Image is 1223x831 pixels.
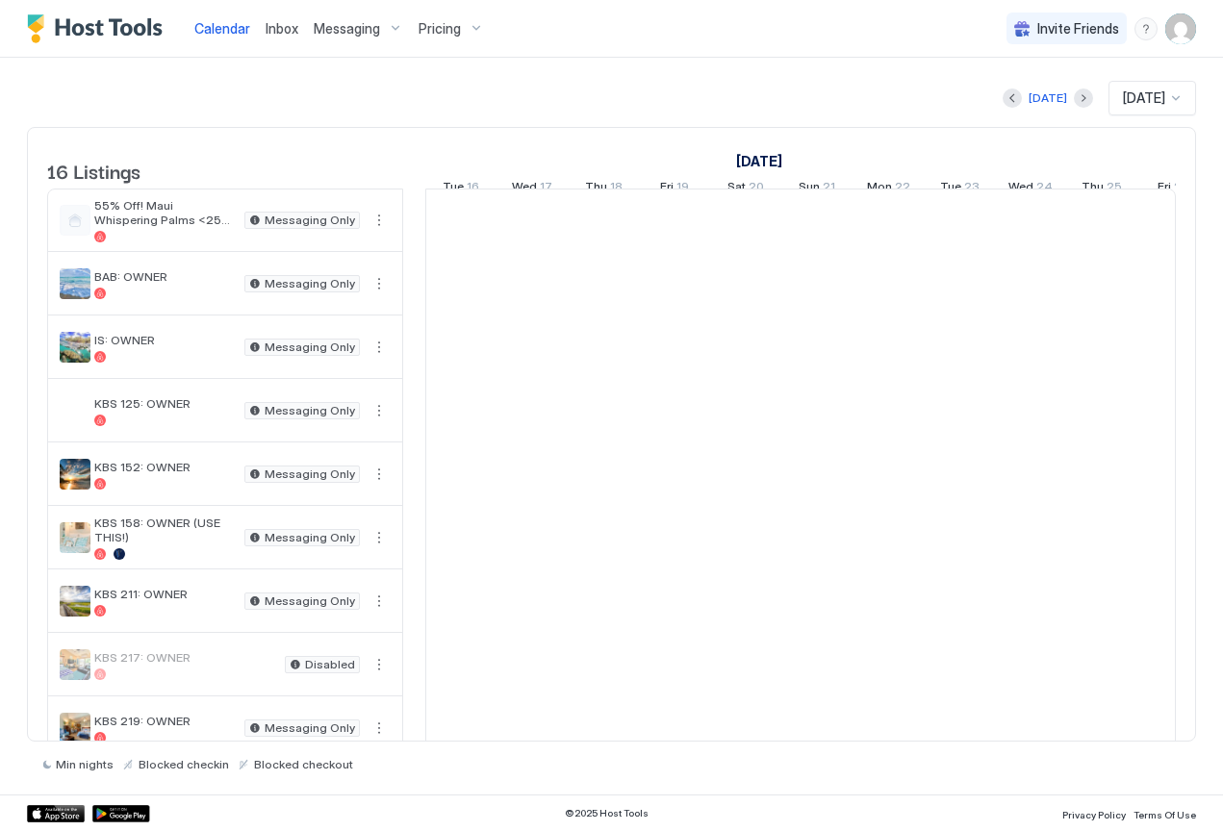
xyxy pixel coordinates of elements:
span: Wed [1008,179,1033,199]
span: Invite Friends [1037,20,1119,38]
a: Google Play Store [92,805,150,822]
div: listing image [60,586,90,617]
a: September 20, 2025 [723,175,769,203]
button: More options [368,209,391,232]
button: More options [368,717,391,740]
span: 17 [540,179,552,199]
div: menu [368,209,391,232]
span: 16 [467,179,479,199]
span: KBS 158: OWNER (USE THIS!) [94,516,237,544]
span: Min nights [56,757,114,771]
div: menu [368,653,391,676]
span: 20 [749,179,764,199]
div: listing image [60,395,90,426]
span: KBS 217: OWNER [94,650,277,665]
span: © 2025 Host Tools [565,807,649,819]
span: [DATE] [1123,89,1165,107]
button: Previous month [1003,88,1022,108]
div: menu [368,399,391,422]
a: September 25, 2025 [1077,175,1127,203]
span: 18 [610,179,623,199]
span: Inbox [266,20,298,37]
span: Mon [867,179,892,199]
span: 25 [1107,179,1122,199]
button: More options [368,399,391,422]
span: Pricing [419,20,461,38]
div: [DATE] [1029,89,1067,107]
span: Blocked checkout [254,757,353,771]
div: listing image [60,649,90,680]
button: More options [368,272,391,295]
span: Privacy Policy [1062,809,1126,820]
span: Wed [512,179,537,199]
div: listing image [60,459,90,490]
a: September 23, 2025 [935,175,984,203]
a: App Store [27,805,85,822]
span: 16 Listings [47,156,140,185]
div: menu [368,526,391,549]
span: 24 [1036,179,1053,199]
span: 21 [823,179,835,199]
button: More options [368,653,391,676]
div: listing image [60,522,90,553]
span: Tue [940,179,961,199]
span: 55% Off! Maui Whispering Palms <250 Steps 2 beach! [94,198,237,227]
span: Messaging [314,20,380,38]
span: Terms Of Use [1134,809,1196,820]
div: menu [368,463,391,486]
div: menu [1134,17,1158,40]
a: September 16, 2025 [438,175,484,203]
button: More options [368,526,391,549]
a: Privacy Policy [1062,803,1126,823]
span: 22 [895,179,910,199]
button: Next month [1074,88,1093,108]
div: listing image [60,332,90,363]
span: 23 [964,179,980,199]
span: Thu [585,179,607,199]
a: September 19, 2025 [655,175,694,203]
div: listing image [60,713,90,743]
span: Sat [727,179,746,199]
span: KBS 211: OWNER [94,587,237,601]
span: KBS 152: OWNER [94,460,237,474]
span: IS: OWNER [94,333,237,347]
span: Sun [799,179,820,199]
span: Tue [443,179,464,199]
a: Calendar [194,18,250,38]
span: 26 [1174,179,1189,199]
div: menu [368,336,391,359]
a: September 21, 2025 [794,175,840,203]
div: menu [368,717,391,740]
span: KBS 219: OWNER [94,714,237,728]
a: Inbox [266,18,298,38]
div: listing image [60,268,90,299]
a: Host Tools Logo [27,14,171,43]
a: Terms Of Use [1134,803,1196,823]
span: Blocked checkin [139,757,229,771]
span: Fri [660,179,674,199]
span: BAB: OWNER [94,269,237,284]
a: September 26, 2025 [1153,175,1194,203]
button: More options [368,336,391,359]
button: [DATE] [1026,87,1070,110]
span: Calendar [194,20,250,37]
a: September 18, 2025 [580,175,627,203]
button: More options [368,463,391,486]
a: September 16, 2025 [731,147,787,175]
span: Thu [1082,179,1104,199]
div: menu [368,272,391,295]
div: menu [368,590,391,613]
span: KBS 125: OWNER [94,396,237,411]
button: More options [368,590,391,613]
a: September 22, 2025 [862,175,915,203]
span: Fri [1158,179,1171,199]
a: September 24, 2025 [1004,175,1057,203]
span: 19 [676,179,689,199]
div: User profile [1165,13,1196,44]
a: September 17, 2025 [507,175,557,203]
